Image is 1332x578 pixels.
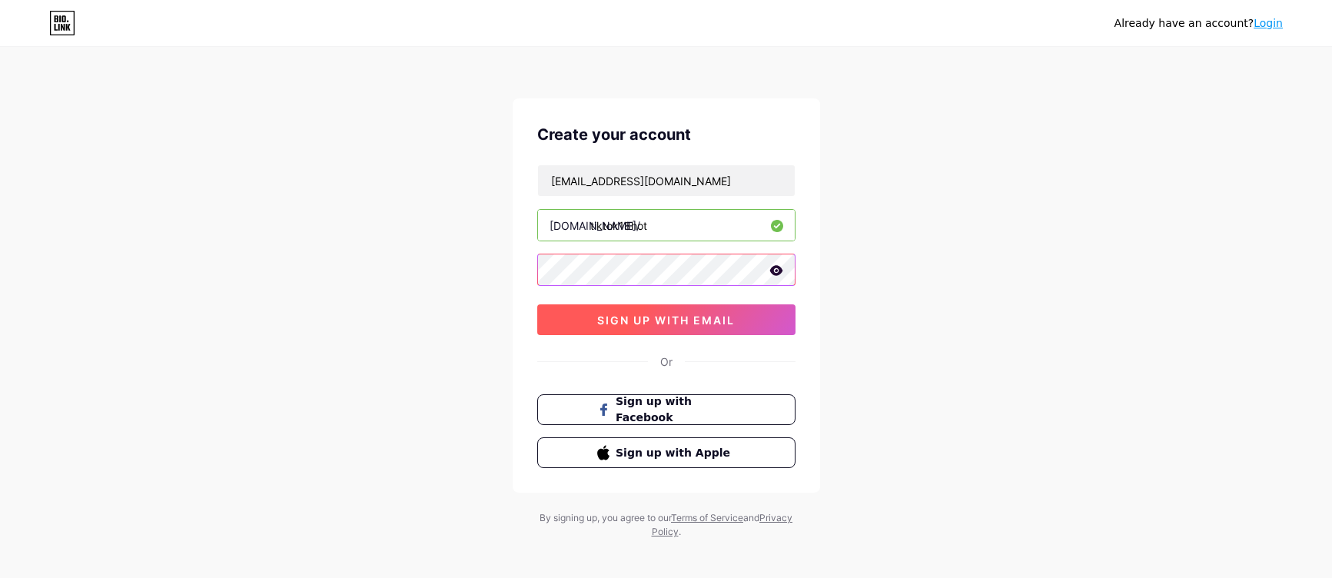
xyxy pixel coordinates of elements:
[538,165,795,196] input: Email
[538,210,795,241] input: username
[1254,17,1283,29] a: Login
[537,304,796,335] button: sign up with email
[537,394,796,425] button: Sign up with Facebook
[616,445,735,461] span: Sign up with Apple
[537,437,796,468] button: Sign up with Apple
[550,218,640,234] div: [DOMAIN_NAME]/
[536,511,797,539] div: By signing up, you agree to our and .
[597,314,735,327] span: sign up with email
[660,354,673,370] div: Or
[616,394,735,426] span: Sign up with Facebook
[1114,15,1283,32] div: Already have an account?
[671,512,743,523] a: Terms of Service
[537,123,796,146] div: Create your account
